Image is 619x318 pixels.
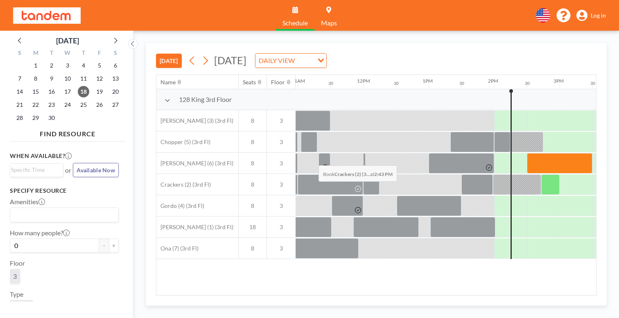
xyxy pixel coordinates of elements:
span: DAILY VIEW [257,55,296,66]
span: Monday, September 1, 2025 [30,60,41,71]
button: - [99,239,109,253]
b: Crackers (2) (3... [334,171,370,177]
span: 3 [267,138,296,146]
div: 30 [459,81,464,86]
span: or [65,166,71,174]
span: Saturday, September 6, 2025 [110,60,121,71]
span: Tuesday, September 16, 2025 [46,86,57,97]
label: How many people? [10,229,70,237]
span: Monday, September 22, 2025 [30,99,41,111]
span: Monday, September 15, 2025 [30,86,41,97]
div: M [28,48,44,59]
span: Wednesday, September 3, 2025 [62,60,73,71]
span: 8 [239,245,267,252]
span: 8 [239,117,267,124]
img: organization-logo [13,7,81,24]
button: Available Now [73,163,119,177]
span: 8 [239,181,267,188]
span: 3 [267,181,296,188]
div: S [12,48,28,59]
span: Tuesday, September 2, 2025 [46,60,57,71]
span: Available Now [77,167,115,174]
span: Gordo (4) (3rd Fl) [156,202,204,210]
span: Saturday, September 20, 2025 [110,86,121,97]
div: 30 [394,81,399,86]
div: 11AM [291,78,305,84]
span: Maps [321,20,337,26]
span: Thursday, September 18, 2025 [78,86,89,97]
span: Thursday, September 11, 2025 [78,73,89,84]
span: Sunday, September 14, 2025 [14,86,25,97]
span: [PERSON_NAME] (6) (3rd Fl) [156,160,233,167]
span: 8 [239,160,267,167]
span: 3 [267,223,296,231]
span: Friday, September 19, 2025 [94,86,105,97]
button: [DATE] [156,54,182,68]
label: Floor [10,259,25,267]
div: Seats [243,79,256,86]
h4: FIND RESOURCE [10,126,125,138]
span: Book at [319,165,397,182]
span: [PERSON_NAME] (3) (3rd Fl) [156,117,233,124]
span: [DATE] [214,54,246,66]
div: S [107,48,123,59]
span: Log in [591,12,606,19]
span: Sunday, September 21, 2025 [14,99,25,111]
span: 3 [267,160,296,167]
div: F [91,48,107,59]
span: Ona (7) (3rd Fl) [156,245,199,252]
div: 30 [328,81,333,86]
span: Thursday, September 4, 2025 [78,60,89,71]
span: [PERSON_NAME] (1) (3rd Fl) [156,223,233,231]
div: Search for option [255,54,326,68]
div: T [44,48,60,59]
span: Thursday, September 25, 2025 [78,99,89,111]
div: Search for option [10,208,118,222]
span: Sunday, September 7, 2025 [14,73,25,84]
span: 3 [13,272,17,280]
span: 3 [267,202,296,210]
span: Wednesday, September 17, 2025 [62,86,73,97]
span: Crackers (2) (3rd Fl) [156,181,211,188]
div: Search for option [10,164,63,176]
span: Monday, September 8, 2025 [30,73,41,84]
span: Friday, September 26, 2025 [94,99,105,111]
div: 1PM [422,78,433,84]
div: W [60,48,76,59]
div: 12PM [357,78,370,84]
b: 2:43 PM [374,171,393,177]
span: Tuesday, September 23, 2025 [46,99,57,111]
div: [DATE] [56,35,79,46]
a: Log in [576,10,606,21]
div: 3PM [553,78,564,84]
span: Chopper (5) (3rd Fl) [156,138,210,146]
span: Schedule [282,20,308,26]
span: Monday, September 29, 2025 [30,112,41,124]
div: Name [160,79,176,86]
h3: Specify resource [10,187,119,194]
div: Floor [271,79,285,86]
span: Friday, September 5, 2025 [94,60,105,71]
input: Search for option [11,165,59,174]
span: Friday, September 12, 2025 [94,73,105,84]
span: Saturday, September 27, 2025 [110,99,121,111]
button: + [109,239,119,253]
label: Amenities [10,198,45,206]
span: 8 [239,202,267,210]
span: Wednesday, September 24, 2025 [62,99,73,111]
span: Tuesday, September 30, 2025 [46,112,57,124]
label: Type [10,290,23,298]
span: Wednesday, September 10, 2025 [62,73,73,84]
div: 2PM [488,78,498,84]
div: T [75,48,91,59]
input: Search for option [11,210,114,220]
input: Search for option [297,55,313,66]
span: 128 King 3rd Floor [179,95,232,104]
div: 30 [590,81,595,86]
span: 3 [267,245,296,252]
span: 8 [239,138,267,146]
span: Saturday, September 13, 2025 [110,73,121,84]
div: 30 [525,81,530,86]
span: Sunday, September 28, 2025 [14,112,25,124]
span: 18 [239,223,267,231]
